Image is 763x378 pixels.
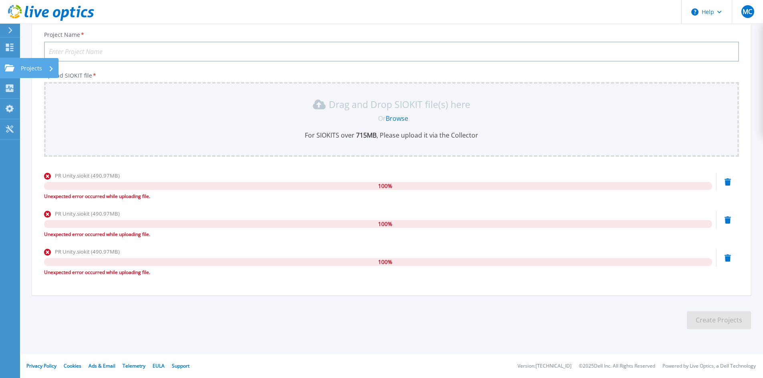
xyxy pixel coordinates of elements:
a: Browse [386,114,408,123]
a: EULA [153,362,165,369]
b: 715 MB [354,131,376,140]
div: Unexpected error occurred while uploading file. [44,192,712,200]
span: 100 % [378,258,392,266]
p: Drag and Drop SIOKIT file(s) here [329,100,470,108]
a: Privacy Policy [26,362,56,369]
span: 100 % [378,182,392,190]
div: Unexpected error occurred while uploading file. [44,230,712,238]
button: Create Projects [687,311,751,329]
span: PR Unity.siokit (490.97MB) [55,172,120,179]
span: 100 % [378,220,392,228]
span: PR Unity.siokit (490.97MB) [55,248,120,255]
a: Ads & Email [89,362,115,369]
span: Or [378,114,386,123]
span: PR Unity.siokit (490.97MB) [55,210,120,217]
span: MC [743,8,752,15]
div: Drag and Drop SIOKIT file(s) here OrBrowseFor SIOKITS over 715MB, Please upload it via the Collector [49,98,734,140]
a: Cookies [64,362,81,369]
p: Upload SIOKIT file [44,72,739,79]
li: © 2025 Dell Inc. All Rights Reserved [579,364,655,369]
li: Version: [TECHNICAL_ID] [517,364,572,369]
a: Telemetry [123,362,145,369]
div: Unexpected error occurred while uploading file. [44,268,712,276]
a: Support [172,362,189,369]
p: Projects [21,58,42,79]
p: For SIOKITS over , Please upload it via the Collector [49,131,734,140]
li: Powered by Live Optics, a Dell Technology [662,364,756,369]
input: Enter Project Name [44,42,739,62]
label: Project Name [44,32,85,38]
